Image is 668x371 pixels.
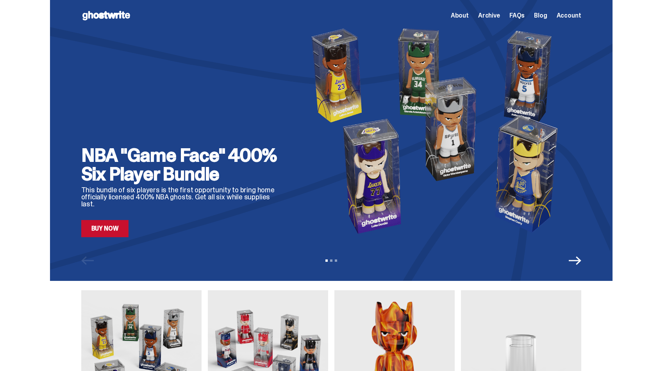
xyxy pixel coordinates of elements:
button: View slide 3 [335,259,337,262]
a: Blog [534,12,547,19]
a: Archive [478,12,500,19]
a: Buy Now [81,220,129,237]
a: FAQs [509,12,525,19]
button: View slide 1 [325,259,328,262]
button: Next [569,254,581,267]
a: Account [557,12,581,19]
button: View slide 2 [330,259,332,262]
img: NBA "Game Face" 400% Six Player Bundle [297,24,581,237]
h2: NBA "Game Face" 400% Six Player Bundle [81,146,284,183]
p: This bundle of six players is the first opportunity to bring home officially licensed 400% NBA gh... [81,186,284,208]
a: About [451,12,469,19]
